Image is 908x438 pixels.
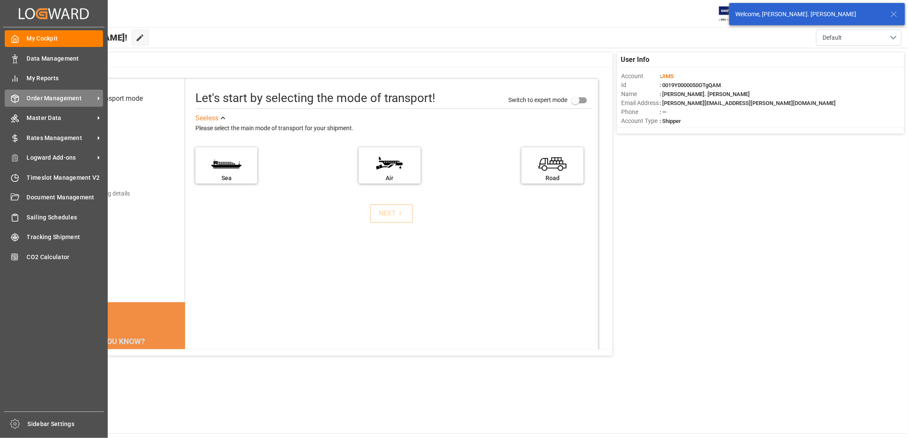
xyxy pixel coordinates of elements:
[735,10,882,19] div: Welcome, [PERSON_NAME]. [PERSON_NAME]
[621,117,660,126] span: Account Type
[660,118,681,124] span: : Shipper
[27,114,94,123] span: Master Data
[27,173,103,182] span: Timeslot Management V2
[621,99,660,108] span: Email Address
[660,82,721,88] span: : 0019Y0000050OTgQAM
[526,174,579,183] div: Road
[77,93,143,104] div: Select transport mode
[370,204,413,223] button: NEXT
[27,134,94,143] span: Rates Management
[621,72,660,81] span: Account
[5,248,103,265] a: CO2 Calculator
[5,70,103,87] a: My Reports
[5,169,103,186] a: Timeslot Management V2
[28,420,104,429] span: Sidebar Settings
[5,50,103,67] a: Data Management
[660,109,666,115] span: : —
[621,55,650,65] span: User Info
[195,123,592,134] div: Please select the main mode of transport for your shipment.
[195,89,435,107] div: Let's start by selecting the mode of transport!
[5,209,103,225] a: Sailing Schedules
[27,253,103,262] span: CO2 Calculator
[363,174,416,183] div: Air
[27,34,103,43] span: My Cockpit
[621,108,660,117] span: Phone
[195,113,218,123] div: See less
[379,208,405,219] div: NEXT
[200,174,253,183] div: Sea
[35,29,127,46] span: Hello [PERSON_NAME]!
[27,193,103,202] span: Document Management
[823,33,842,42] span: Default
[27,233,103,242] span: Tracking Shipment
[660,100,836,106] span: : [PERSON_NAME][EMAIL_ADDRESS][PERSON_NAME][DOMAIN_NAME]
[508,96,567,103] span: Switch to expert mode
[816,29,902,46] button: open menu
[661,73,674,79] span: JIMS
[660,73,674,79] span: :
[27,94,94,103] span: Order Management
[660,91,750,97] span: : [PERSON_NAME]. [PERSON_NAME]
[27,54,103,63] span: Data Management
[48,332,186,350] div: DID YOU KNOW?
[621,81,660,90] span: Id
[5,229,103,245] a: Tracking Shipment
[5,189,103,206] a: Document Management
[27,74,103,83] span: My Reports
[77,189,130,198] div: Add shipping details
[621,90,660,99] span: Name
[27,153,94,162] span: Logward Add-ons
[5,30,103,47] a: My Cockpit
[719,6,749,21] img: Exertis%20JAM%20-%20Email%20Logo.jpg_1722504956.jpg
[27,213,103,222] span: Sailing Schedules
